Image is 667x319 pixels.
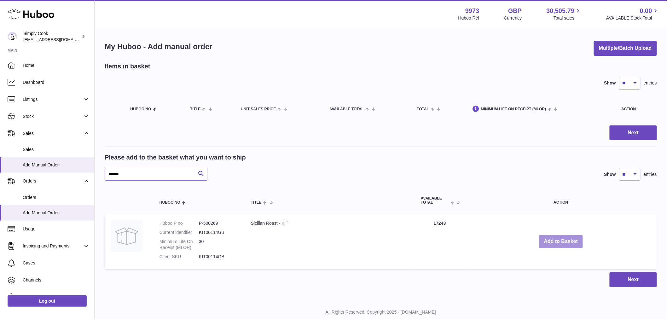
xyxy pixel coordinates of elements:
img: Sicilian Roast - KIT [111,220,142,252]
button: Multiple/Batch Upload [594,41,657,56]
dt: Client SKU [159,254,199,260]
p: All Rights Reserved. Copyright 2025 - [DOMAIN_NAME] [100,309,662,315]
div: Huboo Ref [458,15,479,21]
div: Simply Cook [23,31,80,43]
span: Listings [23,96,83,102]
h2: Items in basket [105,62,150,71]
div: Action [622,107,651,111]
a: 0.00 AVAILABLE Stock Total [606,7,659,21]
dt: Current identifier [159,229,199,235]
span: Usage [23,226,90,232]
span: Unit Sales Price [241,107,276,111]
span: 0.00 [640,7,652,15]
dt: Minimum Life On Receipt (MLOR) [159,239,199,251]
strong: 9973 [465,7,479,15]
a: 30,505.79 Total sales [546,7,582,21]
dd: KIT00114GB [199,254,238,260]
dd: P-500269 [199,220,238,226]
a: Log out [8,295,87,307]
span: Cases [23,260,90,266]
span: Sales [23,130,83,136]
span: Orders [23,194,90,200]
label: Show [604,80,616,86]
span: Add Manual Order [23,162,90,168]
span: Stock [23,113,83,119]
span: Huboo no [159,200,180,205]
span: AVAILABLE Stock Total [606,15,659,21]
span: Sales [23,147,90,153]
button: Add to Basket [539,235,583,248]
span: Home [23,62,90,68]
span: Title [190,107,200,111]
h1: My Huboo - Add manual order [105,42,212,52]
img: internalAdmin-9973@internal.huboo.com [8,32,17,41]
span: Dashboard [23,79,90,85]
span: Minimum Life On Receipt (MLOR) [481,107,546,111]
button: Next [610,125,657,140]
th: Action [465,190,657,211]
h2: Please add to the basket what you want to ship [105,153,246,162]
span: 30,505.79 [546,7,574,15]
span: Orders [23,178,83,184]
span: AVAILABLE Total [329,107,364,111]
span: [EMAIL_ADDRESS][DOMAIN_NAME] [23,37,93,42]
span: Total [417,107,429,111]
dd: KIT00114GB [199,229,238,235]
span: Add Manual Order [23,210,90,216]
button: Next [610,272,657,287]
td: Sicilian Roast - KIT [245,214,415,269]
span: Title [251,200,261,205]
strong: GBP [508,7,522,15]
dd: 30 [199,239,238,251]
span: entries [644,80,657,86]
span: Invoicing and Payments [23,243,83,249]
td: 17243 [415,214,465,269]
label: Show [604,171,616,177]
span: AVAILABLE Total [421,196,449,205]
dt: Huboo P no [159,220,199,226]
span: Huboo no [130,107,151,111]
div: Currency [504,15,522,21]
span: entries [644,171,657,177]
span: Channels [23,277,90,283]
span: Total sales [554,15,582,21]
